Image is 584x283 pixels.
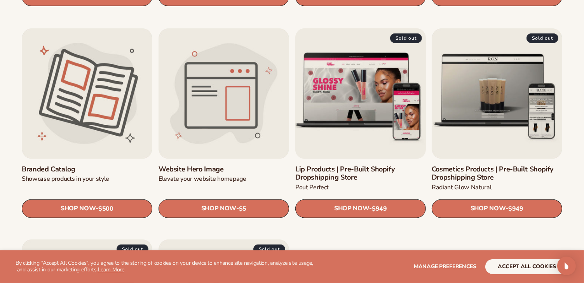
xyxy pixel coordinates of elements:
span: Manage preferences [414,263,476,270]
a: SHOP NOW- $949 [432,199,562,218]
a: Website Hero Image [159,165,289,173]
a: Lip Products | Pre-Built Shopify Dropshipping Store [295,165,426,182]
div: Open Intercom Messenger [557,257,576,275]
a: Branded catalog [22,165,152,173]
p: By clicking "Accept All Cookies", you agree to the storing of cookies on your device to enhance s... [16,260,316,273]
a: SHOP NOW- $949 [295,199,426,218]
button: Manage preferences [414,259,476,274]
button: accept all cookies [485,259,568,274]
a: SHOP NOW- $500 [22,199,152,218]
a: Learn More [98,266,124,273]
a: SHOP NOW- $5 [159,199,289,218]
a: Cosmetics Products | Pre-Built Shopify Dropshipping Store [432,165,562,182]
